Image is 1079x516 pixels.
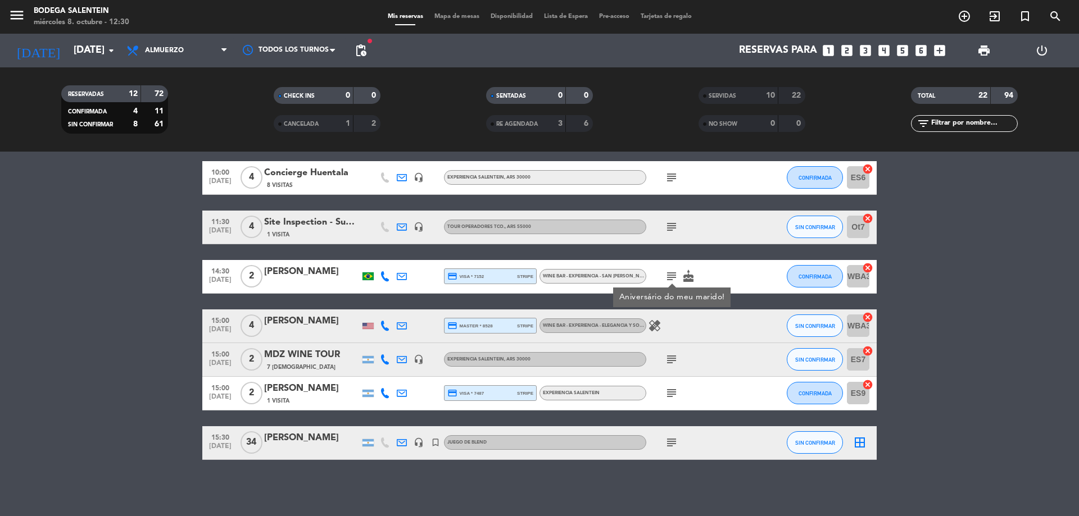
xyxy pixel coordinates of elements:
i: turned_in_not [430,437,441,447]
strong: 8 [133,120,138,128]
span: stripe [517,390,533,397]
span: TOTAL [918,93,935,99]
div: Bodega Salentein [34,6,129,17]
strong: 0 [346,92,350,99]
strong: 0 [558,92,563,99]
span: print [977,44,991,57]
i: looks_one [821,43,836,58]
strong: 22 [978,92,987,99]
span: 15:00 [206,347,234,360]
span: [DATE] [206,177,234,190]
strong: 0 [584,92,591,99]
span: 4 [241,314,262,337]
div: [PERSON_NAME] [264,314,360,328]
i: cake [682,270,695,283]
span: 15:00 [206,381,234,394]
span: CANCELADA [284,121,319,127]
span: SIN CONFIRMAR [795,357,835,363]
button: menu [8,7,25,28]
i: cancel [862,163,873,175]
span: Disponibilidad [485,13,538,20]
span: 2 [241,348,262,371]
span: Tour operadores tco. [447,225,531,229]
div: Aniversário do meu marido! [619,291,725,303]
span: 15:00 [206,313,234,326]
i: subject [665,386,678,400]
span: Experiencia Salentein [447,175,531,180]
i: border_all [853,436,867,449]
i: headset_mic [414,172,424,182]
i: healing [648,319,661,332]
strong: 4 [133,107,138,115]
span: Lista de Espera [538,13,593,20]
span: WINE BAR - EXPERIENCIA - ELEGANCIA Y SOFISTICACIÓN DE VALLE DE UCO [543,323,736,328]
i: looks_5 [895,43,910,58]
i: looks_4 [877,43,891,58]
strong: 94 [1004,92,1015,99]
span: , ARS 30000 [504,357,531,362]
strong: 0 [371,92,378,99]
span: SERVIDAS [709,93,736,99]
span: 1 Visita [267,230,289,239]
i: headset_mic [414,437,424,447]
span: 34 [241,431,262,454]
span: CONFIRMADA [799,273,832,280]
span: , ARS 55000 [505,225,531,229]
div: Concierge Huentala [264,166,360,180]
span: [DATE] [206,326,234,339]
strong: 10 [766,92,775,99]
span: master * 8528 [447,321,493,331]
span: 4 [241,216,262,238]
span: 2 [241,265,262,287]
i: subject [665,436,678,449]
span: [DATE] [206,442,234,455]
span: Mapa de mesas [429,13,485,20]
span: [DATE] [206,393,234,406]
i: add_box [932,43,947,58]
span: , ARS 30000 [504,175,531,180]
span: 1 Visita [267,396,289,405]
strong: 11 [155,107,166,115]
span: Almuerzo [145,47,184,54]
span: 10:00 [206,165,234,178]
span: stripe [517,273,533,280]
span: Experiencia Salentein [543,391,600,395]
span: 4 [241,166,262,189]
i: credit_card [447,271,457,281]
span: Tarjetas de regalo [635,13,697,20]
i: exit_to_app [988,10,1001,23]
i: credit_card [447,388,457,398]
i: subject [665,171,678,184]
button: SIN CONFIRMAR [787,348,843,371]
strong: 22 [792,92,803,99]
span: 8 Visitas [267,181,293,190]
i: menu [8,7,25,24]
i: arrow_drop_down [105,44,118,57]
span: WINE BAR - EXPERIENCIA - SAN [PERSON_NAME] [543,274,651,278]
strong: 72 [155,90,166,98]
span: RE AGENDADA [496,121,538,127]
i: looks_3 [858,43,873,58]
span: [DATE] [206,359,234,372]
span: Experiencia Salentein [447,357,531,362]
span: 7 [DEMOGRAPHIC_DATA] [267,363,336,372]
i: subject [665,220,678,234]
i: power_settings_new [1035,44,1049,57]
button: CONFIRMADA [787,265,843,287]
i: credit_card [447,321,457,331]
i: turned_in_not [1018,10,1032,23]
div: [PERSON_NAME] [264,264,360,279]
span: 2 [241,382,262,404]
strong: 2 [371,120,378,127]
span: CONFIRMADA [68,109,107,115]
strong: 1 [346,120,350,127]
div: [PERSON_NAME] [264,381,360,396]
span: 11:30 [206,214,234,227]
span: Juego de Blend [447,440,487,445]
span: [DATE] [206,227,234,240]
i: cancel [862,312,873,323]
i: cancel [862,213,873,224]
strong: 6 [584,120,591,127]
div: miércoles 8. octubre - 12:30 [34,17,129,28]
span: SIN CONFIRMAR [795,440,835,446]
